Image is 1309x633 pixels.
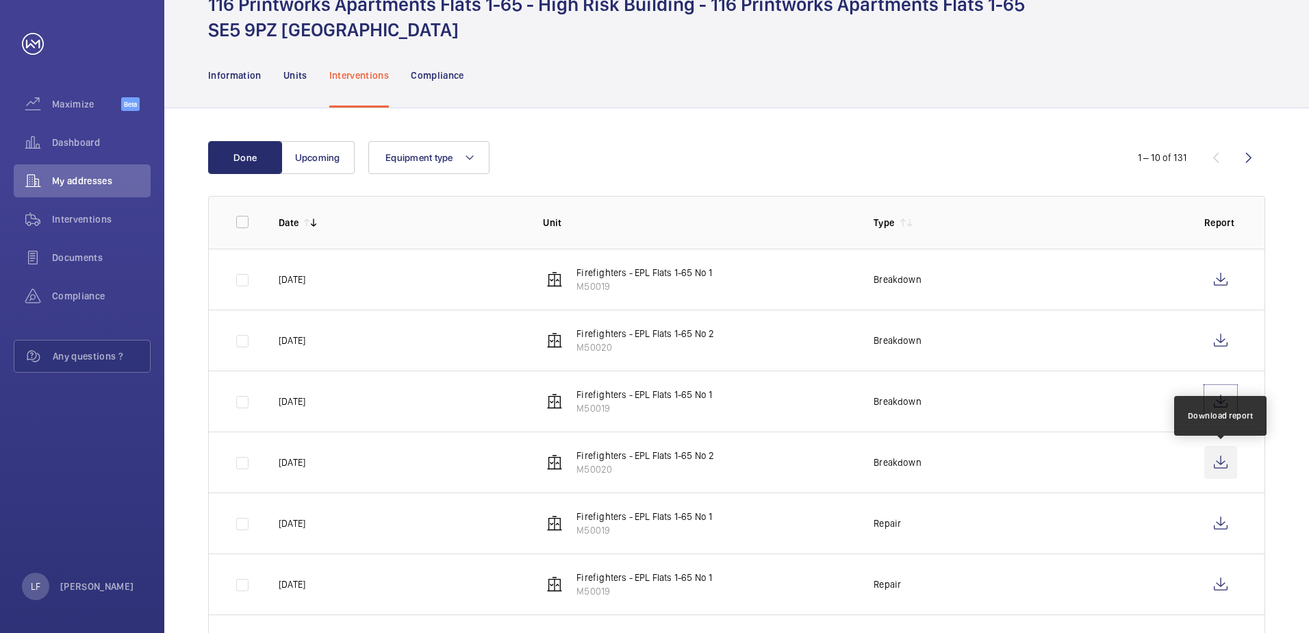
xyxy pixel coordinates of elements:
[279,578,305,591] p: [DATE]
[329,69,390,82] p: Interventions
[576,449,714,462] p: Firefighters - EPL Flats 1-65 No 2
[368,141,490,174] button: Equipment type
[576,327,714,340] p: Firefighters - EPL Flats 1-65 No 2
[53,349,150,363] span: Any questions ?
[281,141,355,174] button: Upcoming
[279,395,305,408] p: [DATE]
[121,97,140,111] span: Beta
[546,393,563,410] img: elevator.svg
[279,517,305,530] p: [DATE]
[576,523,712,537] p: M50019
[576,510,712,523] p: Firefighters - EPL Flats 1-65 No 1
[52,251,151,264] span: Documents
[576,266,712,280] p: Firefighters - EPL Flats 1-65 No 1
[546,271,563,288] img: elevator.svg
[874,578,901,591] p: Repair
[576,340,714,354] p: M50020
[279,216,298,229] p: Date
[1204,216,1237,229] p: Report
[52,289,151,303] span: Compliance
[874,216,894,229] p: Type
[208,69,262,82] p: Information
[279,456,305,469] p: [DATE]
[874,456,922,469] p: Breakdown
[31,580,40,593] p: LF
[874,517,901,530] p: Repair
[546,454,563,471] img: elevator.svg
[411,69,464,82] p: Compliance
[874,334,922,347] p: Breakdown
[576,401,712,415] p: M50019
[52,174,151,188] span: My addresses
[279,273,305,286] p: [DATE]
[543,216,852,229] p: Unit
[1188,410,1254,422] div: Download report
[52,97,121,111] span: Maximize
[874,395,922,408] p: Breakdown
[874,273,922,286] p: Breakdown
[279,334,305,347] p: [DATE]
[1138,151,1186,164] div: 1 – 10 of 131
[576,388,712,401] p: Firefighters - EPL Flats 1-65 No 1
[576,584,712,598] p: M50019
[52,212,151,226] span: Interventions
[385,152,453,163] span: Equipment type
[576,571,712,584] p: Firefighters - EPL Flats 1-65 No 1
[208,141,282,174] button: Done
[283,69,307,82] p: Units
[546,515,563,532] img: elevator.svg
[546,332,563,349] img: elevator.svg
[52,136,151,149] span: Dashboard
[546,576,563,593] img: elevator.svg
[576,462,714,476] p: M50020
[60,580,134,593] p: [PERSON_NAME]
[576,280,712,293] p: M50019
